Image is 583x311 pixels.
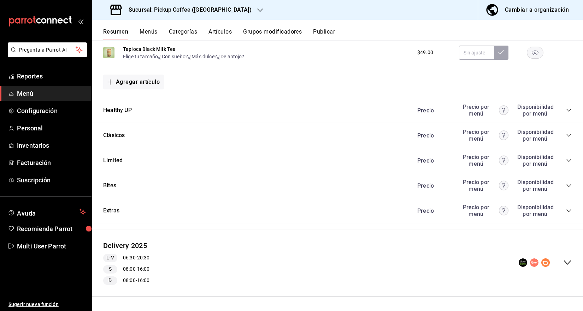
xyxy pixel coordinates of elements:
div: Disponibilidad por menú [517,104,553,117]
button: Elige tu tamaño [123,53,158,60]
button: Publicar [313,28,335,40]
span: Pregunta a Parrot AI [19,46,76,54]
a: Pregunta a Parrot AI [5,51,87,59]
div: 06:30 - 20:30 [103,254,149,262]
span: Reportes [17,71,86,81]
button: Grupos modificadores [243,28,302,40]
span: Recomienda Parrot [17,224,86,234]
span: Multi User Parrot [17,241,86,251]
div: Disponibilidad por menú [517,179,553,192]
button: Limited [103,157,123,165]
div: 08:00 - 16:00 [103,265,149,274]
div: Precio por menú [459,129,508,142]
button: Bites [103,182,116,190]
button: Categorías [169,28,198,40]
span: Personal [17,123,86,133]
button: Menús [140,28,157,40]
span: Sugerir nueva función [8,301,86,308]
button: ¿De antojo? [218,53,245,60]
button: collapse-category-row [566,158,572,163]
button: Tapioca Black Milk Tea [123,46,176,53]
div: Cambiar a organización [505,5,569,15]
span: D [106,277,114,284]
div: Precio por menú [459,204,508,217]
input: Sin ajuste [459,46,494,60]
button: Clásicos [103,131,125,140]
div: , , , [123,53,245,60]
button: Artículos [208,28,232,40]
div: navigation tabs [103,28,583,40]
button: Pregunta a Parrot AI [8,42,87,57]
div: Precio [410,182,455,189]
button: Delivery 2025 [103,241,147,251]
span: L-V [104,254,117,262]
button: collapse-category-row [566,107,572,113]
button: collapse-category-row [566,133,572,138]
span: Ayuda [17,208,77,216]
span: S [106,265,114,273]
button: ¿Con sueño? [159,53,188,60]
div: Precio [410,157,455,164]
div: Precio [410,132,455,139]
div: collapse-menu-row [92,235,583,291]
img: Preview [103,47,114,58]
span: Suscripción [17,175,86,185]
div: Disponibilidad por menú [517,154,553,167]
button: Resumen [103,28,128,40]
span: Menú [17,89,86,98]
span: Inventarios [17,141,86,150]
button: collapse-category-row [566,208,572,213]
div: 08:00 - 16:00 [103,276,149,285]
div: Precio por menú [459,104,508,117]
div: Disponibilidad por menú [517,129,553,142]
span: Facturación [17,158,86,168]
button: ¿Más dulce? [189,53,217,60]
span: $49.00 [417,49,433,56]
div: Precio [410,207,455,214]
button: collapse-category-row [566,183,572,188]
button: Healthy UP [103,106,132,115]
div: Disponibilidad por menú [517,204,553,217]
span: Configuración [17,106,86,116]
button: Agregar artículo [103,75,164,89]
h3: Sucursal: Pickup Coffee ([GEOGRAPHIC_DATA]) [123,6,252,14]
div: Precio [410,107,455,114]
div: Precio por menú [459,179,508,192]
button: Extras [103,207,119,215]
button: open_drawer_menu [78,18,83,24]
div: Precio por menú [459,154,508,167]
